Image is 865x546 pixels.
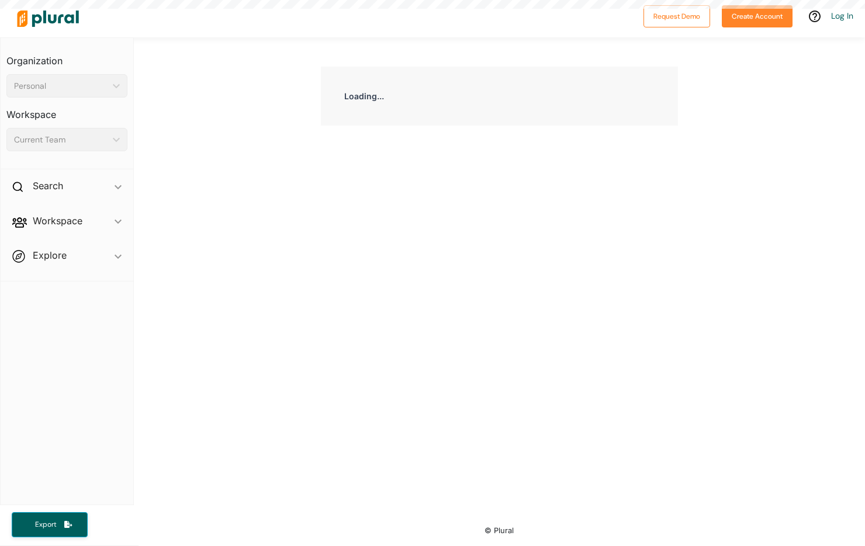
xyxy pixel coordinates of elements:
a: Request Demo [643,9,710,22]
h3: Workspace [6,98,127,123]
button: Export [12,512,88,537]
a: Log In [831,11,853,21]
h2: Search [33,179,63,192]
div: Loading... [321,67,678,126]
div: Personal [14,80,108,92]
small: © Plural [485,526,514,535]
button: Request Demo [643,5,710,27]
button: Create Account [722,5,793,27]
span: Export [27,520,64,530]
h3: Organization [6,44,127,69]
a: Create Account [722,9,793,22]
div: Current Team [14,134,108,146]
